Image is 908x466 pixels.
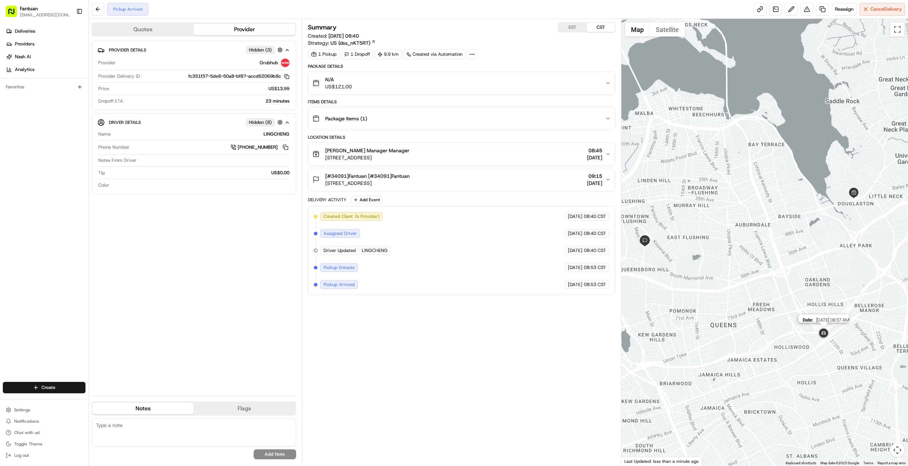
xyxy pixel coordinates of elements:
div: Package Details [308,64,615,69]
span: US$13.99 [268,86,289,92]
span: Fantuan [20,5,38,12]
span: Dropoff ETA [98,98,123,104]
button: Keyboard shortcuts [786,461,816,466]
button: Package Items (1) [308,107,615,130]
button: Notes [92,403,194,414]
button: Provider [194,24,295,35]
img: Google [623,456,647,466]
span: Pylon [71,176,86,181]
span: [PERSON_NAME] [22,110,57,115]
span: [DATE] [568,247,582,254]
span: [DATE] 08:57 AM [816,317,849,323]
button: Hidden (8) [246,118,284,127]
span: Settings [14,407,30,413]
span: Chat with us! [14,430,40,435]
div: Start new chat [32,67,116,75]
button: Show street map [625,22,650,37]
span: Driver Details [109,120,141,125]
span: US$121.00 [325,83,352,90]
span: Cancel Delivery [870,6,902,12]
a: [PHONE_NUMBER] [231,143,289,151]
span: Package Items ( 1 ) [325,115,367,122]
span: Assigned Driver [323,230,357,237]
span: Pickup Enroute [323,264,355,271]
button: Quotes [92,24,194,35]
div: Created via Automation [403,49,466,59]
a: Powered byPylon [50,175,86,181]
button: Hidden (3) [246,45,284,54]
div: 2 [815,340,823,347]
span: [DATE] [587,154,602,161]
div: 1 Pickup [308,49,340,59]
span: Toggle Theme [14,441,43,447]
span: 08:40 CST [584,230,606,237]
a: US (dss_nKT5RT) [331,39,376,46]
div: Location Details [308,135,615,140]
button: Toggle fullscreen view [890,22,904,37]
span: API Documentation [67,158,114,165]
span: Driver Updated [323,247,356,254]
span: [PERSON_NAME] Manager Manager [325,147,409,154]
button: [EMAIL_ADDRESS][DOMAIN_NAME] [20,12,71,18]
span: 08:53 CST [584,264,606,271]
span: Notes From Driver [98,157,137,164]
a: 📗Knowledge Base [4,155,57,168]
span: Create [41,384,55,391]
button: Toggle Theme [3,439,85,449]
span: 09:15 [587,172,602,180]
span: Reassign [835,6,853,12]
div: Items Details [308,99,615,105]
button: Add Event [351,196,382,204]
div: We're available if you need us! [32,75,98,80]
div: Strategy: [308,39,376,46]
img: Nash [7,7,21,21]
input: Clear [18,45,117,53]
span: [DATE] 08:40 [328,33,359,39]
a: Report a map error [877,461,906,465]
span: LINGCHENG [362,247,388,254]
span: Deliveries [15,28,35,34]
span: Provider [98,60,116,66]
div: 23 minutes [126,98,289,104]
button: [#34091]Fantuan [#34091]Fantuan[STREET_ADDRESS]09:15[DATE] [308,168,615,191]
button: Reassign [832,3,857,16]
a: Terms [863,461,873,465]
p: Welcome 👋 [7,28,129,39]
span: Name [98,131,111,137]
div: 1 [820,337,827,345]
span: 08:40 CST [584,213,606,220]
span: 08:53 CST [584,281,606,288]
span: Knowledge Base [14,158,54,165]
span: [DATE] [568,281,582,288]
a: Open this area in Google Maps (opens a new window) [623,456,647,466]
span: Analytics [15,66,34,73]
button: N/AUS$121.00 [308,72,615,94]
span: Nash AI [15,54,31,60]
span: Date : [802,317,813,323]
button: CST [587,23,615,32]
span: [DATE] [568,230,582,237]
span: Hidden ( 8 ) [249,119,272,126]
span: Hidden ( 3 ) [249,47,272,53]
span: Color [98,182,109,188]
button: Fantuan[EMAIL_ADDRESS][DOMAIN_NAME] [3,3,73,20]
div: 💻 [60,159,66,165]
span: Created (Sent To Provider) [323,213,380,220]
span: Price [98,86,109,92]
button: See all [110,91,129,99]
img: 4281594248423_2fcf9dad9f2a874258b8_72.png [15,67,28,80]
a: Nash AI [3,51,88,62]
div: Delivery Activity [308,197,347,203]
span: Pickup Arrived [323,281,355,288]
a: Analytics [3,64,88,75]
span: [DATE] [568,213,582,220]
button: Log out [3,450,85,460]
button: Flags [194,403,295,414]
a: Providers [3,38,88,50]
span: Provider Details [109,47,146,53]
span: 08:40 CST [584,247,606,254]
span: [PERSON_NAME] [22,129,57,135]
button: EST [558,23,587,32]
button: Create [3,382,85,393]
